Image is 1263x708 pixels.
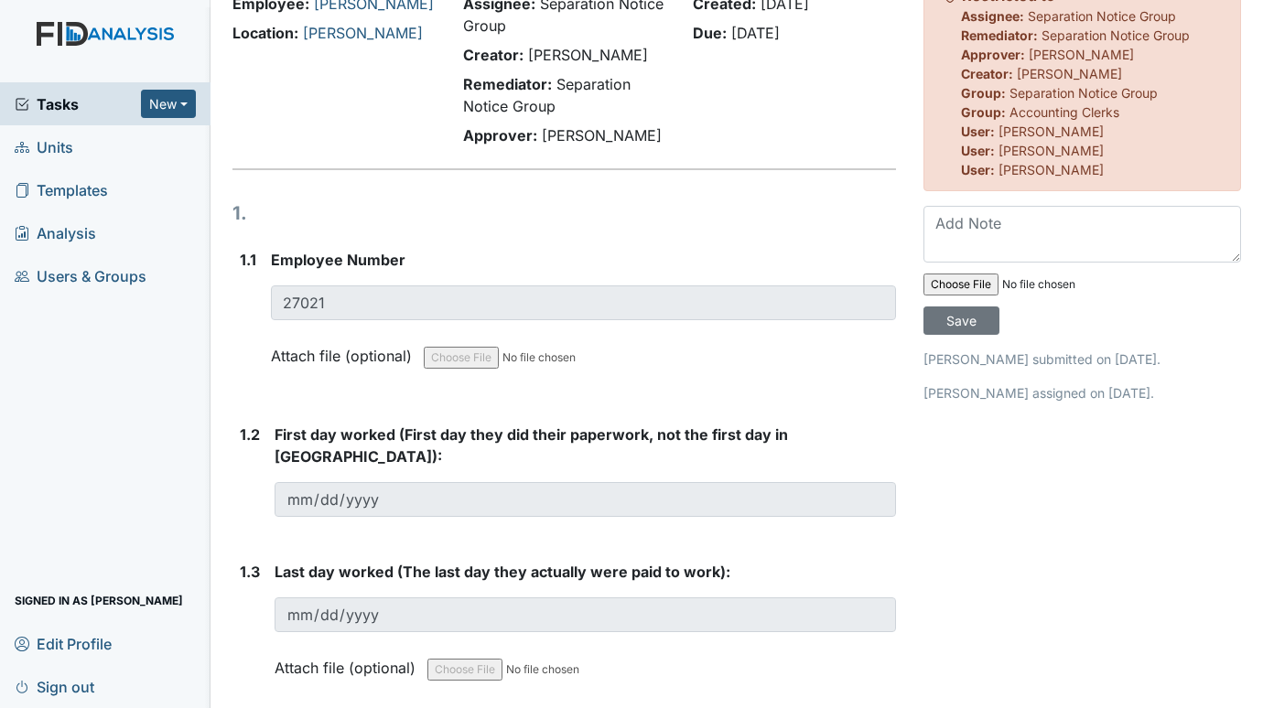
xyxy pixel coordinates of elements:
[15,219,96,247] span: Analysis
[923,383,1241,402] p: [PERSON_NAME] assigned on [DATE].
[693,24,727,42] strong: Due:
[961,27,1038,43] strong: Remediator:
[923,349,1241,369] p: [PERSON_NAME] submitted on [DATE].
[275,563,730,581] span: Last day worked (The last day they actually were paid to work):
[141,90,196,118] button: New
[961,143,995,158] strong: User:
[961,8,1024,24] strong: Assignee:
[463,75,552,93] strong: Remediator:
[961,66,1013,81] strong: Creator:
[961,104,1006,120] strong: Group:
[1009,85,1158,101] span: Separation Notice Group
[463,126,537,145] strong: Approver:
[15,176,108,204] span: Templates
[1028,8,1176,24] span: Separation Notice Group
[961,47,1025,62] strong: Approver:
[731,24,780,42] span: [DATE]
[15,629,112,658] span: Edit Profile
[1009,104,1119,120] span: Accounting Clerks
[232,199,896,227] h1: 1.
[528,46,648,64] span: [PERSON_NAME]
[271,335,419,367] label: Attach file (optional)
[275,425,788,466] span: First day worked (First day they did their paperwork, not the first day in [GEOGRAPHIC_DATA]):
[961,162,995,177] strong: User:
[232,24,298,42] strong: Location:
[923,306,999,335] input: Save
[1017,66,1122,81] span: [PERSON_NAME]
[961,123,995,139] strong: User:
[15,672,94,701] span: Sign out
[999,162,1104,177] span: [PERSON_NAME]
[999,123,1104,139] span: [PERSON_NAME]
[463,46,524,64] strong: Creator:
[15,93,141,115] a: Tasks
[15,133,73,161] span: Units
[303,24,423,42] a: [PERSON_NAME]
[275,647,423,679] label: Attach file (optional)
[1029,47,1134,62] span: [PERSON_NAME]
[15,262,146,290] span: Users & Groups
[1042,27,1190,43] span: Separation Notice Group
[240,424,260,445] label: 1.2
[542,126,662,145] span: [PERSON_NAME]
[999,143,1104,158] span: [PERSON_NAME]
[240,561,260,583] label: 1.3
[240,249,256,271] label: 1.1
[961,85,1006,101] strong: Group:
[271,251,405,269] span: Employee Number
[15,586,183,615] span: Signed in as [PERSON_NAME]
